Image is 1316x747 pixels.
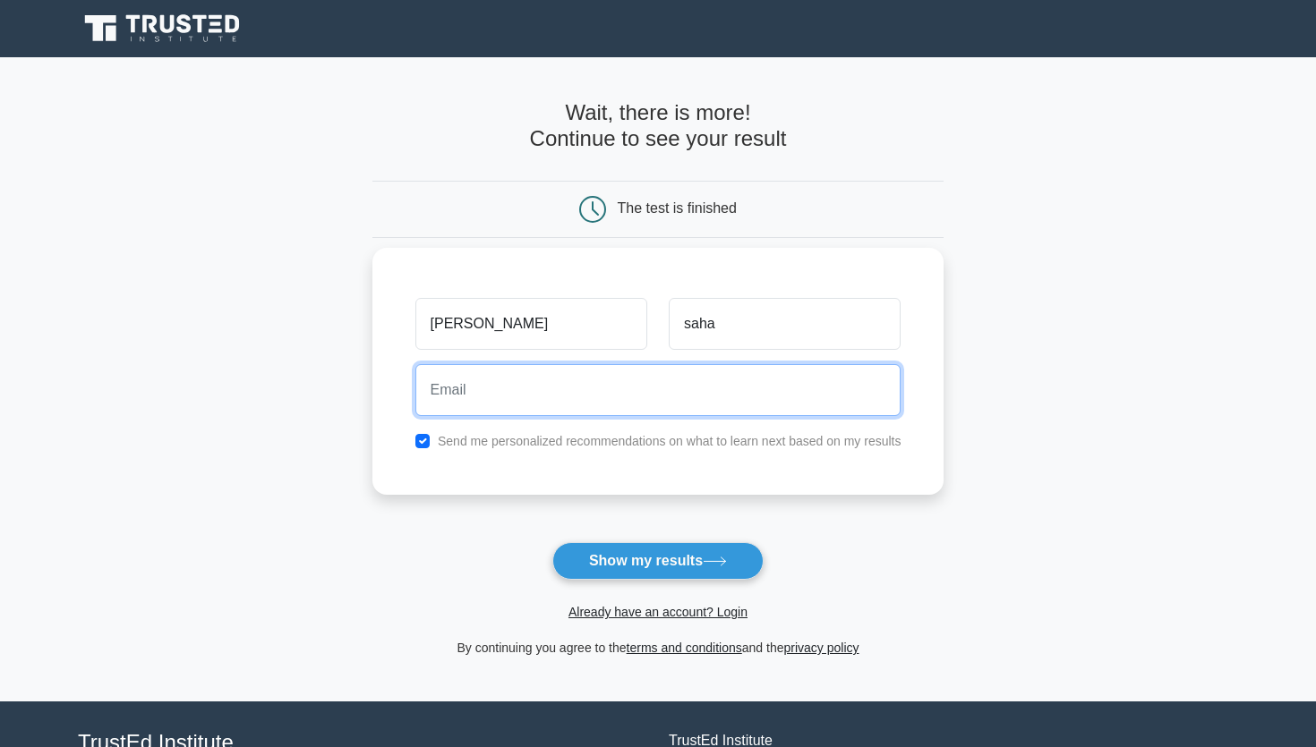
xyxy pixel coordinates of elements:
[552,542,764,580] button: Show my results
[362,637,955,658] div: By continuing you agree to the and the
[438,434,902,448] label: Send me personalized recommendations on what to learn next based on my results
[784,641,859,655] a: privacy policy
[669,298,901,350] input: Last name
[618,200,737,216] div: The test is finished
[415,364,902,416] input: Email
[627,641,742,655] a: terms and conditions
[372,100,944,152] h4: Wait, there is more! Continue to see your result
[415,298,647,350] input: First name
[568,605,748,619] a: Already have an account? Login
